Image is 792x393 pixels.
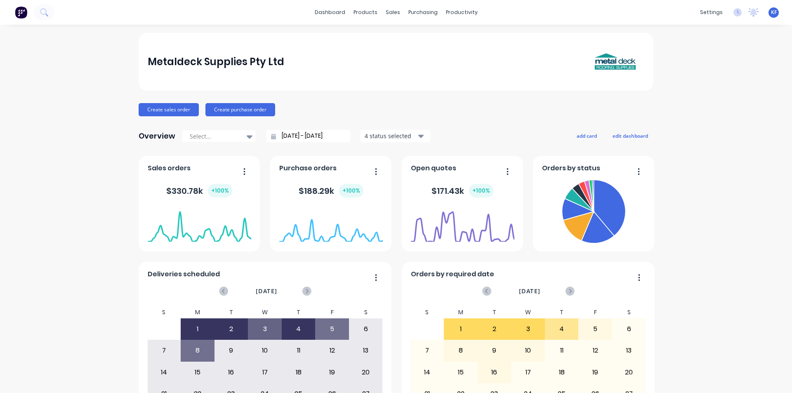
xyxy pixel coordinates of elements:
[444,306,478,318] div: M
[579,319,612,339] div: 5
[166,184,232,198] div: $ 330.78k
[404,6,442,19] div: purchasing
[316,319,349,339] div: 5
[382,6,404,19] div: sales
[279,163,337,173] span: Purchase orders
[519,287,540,296] span: [DATE]
[181,319,214,339] div: 1
[147,306,181,318] div: S
[571,130,602,141] button: add card
[315,306,349,318] div: F
[148,54,284,70] div: Metaldeck Supplies Pty Ltd
[444,340,477,361] div: 8
[360,130,430,142] button: 4 status selected
[282,319,315,339] div: 4
[696,6,727,19] div: settings
[431,184,493,198] div: $ 171.43k
[139,128,175,144] div: Overview
[316,340,349,361] div: 12
[411,163,456,173] span: Open quotes
[545,362,578,383] div: 18
[282,306,316,318] div: T
[410,306,444,318] div: S
[579,340,612,361] div: 12
[148,269,220,279] span: Deliveries scheduled
[365,132,417,140] div: 4 status selected
[148,163,191,173] span: Sales orders
[511,306,545,318] div: W
[181,340,214,361] div: 8
[613,362,646,383] div: 20
[444,362,477,383] div: 15
[349,340,382,361] div: 13
[316,362,349,383] div: 19
[339,184,363,198] div: + 100 %
[511,319,544,339] div: 3
[607,130,653,141] button: edit dashboard
[181,362,214,383] div: 15
[545,306,579,318] div: T
[478,319,511,339] div: 2
[215,319,248,339] div: 2
[248,319,281,339] div: 3
[545,340,578,361] div: 11
[478,362,511,383] div: 16
[15,6,27,19] img: Factory
[349,306,383,318] div: S
[511,340,544,361] div: 10
[139,103,199,116] button: Create sales order
[545,319,578,339] div: 4
[411,340,444,361] div: 7
[248,362,281,383] div: 17
[771,9,777,16] span: KF
[613,319,646,339] div: 6
[349,6,382,19] div: products
[299,184,363,198] div: $ 188.29k
[148,340,181,361] div: 7
[478,340,511,361] div: 9
[587,47,644,76] img: Metaldeck Supplies Pty Ltd
[205,103,275,116] button: Create purchase order
[214,306,248,318] div: T
[148,362,181,383] div: 14
[613,340,646,361] div: 13
[311,6,349,19] a: dashboard
[215,362,248,383] div: 16
[578,306,612,318] div: F
[215,340,248,361] div: 9
[542,163,600,173] span: Orders by status
[349,362,382,383] div: 20
[511,362,544,383] div: 17
[444,319,477,339] div: 1
[248,340,281,361] div: 10
[282,340,315,361] div: 11
[208,184,232,198] div: + 100 %
[469,184,493,198] div: + 100 %
[181,306,214,318] div: M
[612,306,646,318] div: S
[411,269,494,279] span: Orders by required date
[349,319,382,339] div: 6
[478,306,511,318] div: T
[411,362,444,383] div: 14
[579,362,612,383] div: 19
[256,287,277,296] span: [DATE]
[248,306,282,318] div: W
[282,362,315,383] div: 18
[442,6,482,19] div: productivity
